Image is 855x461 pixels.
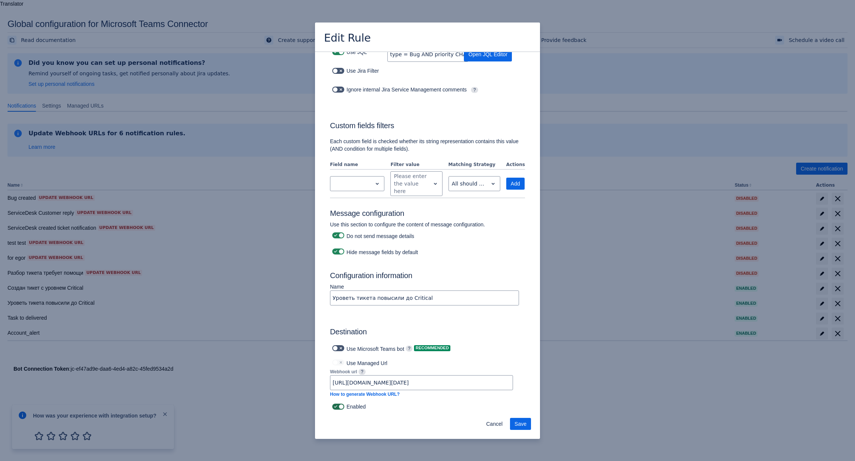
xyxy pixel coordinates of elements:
[330,138,525,153] p: Each custom field is checked whether its string representation contains this value (AND condition...
[330,327,519,339] h3: Destination
[330,221,519,228] p: Use this section to configure the content of message configuration.
[414,346,450,350] span: Recommended
[324,31,371,46] h3: Edit Rule
[330,271,525,283] h3: Configuration information
[330,369,357,374] span: Webhook url
[468,47,507,61] span: Open JQL Editor
[330,121,525,133] h3: Custom fields filters
[511,178,520,190] span: Add
[330,392,400,397] a: How to generate Webhook URL?
[406,346,413,352] span: ?
[431,179,440,188] span: open
[394,172,427,195] div: Please enter the value here
[330,283,519,290] p: Name
[503,160,525,170] th: Actions
[510,418,531,430] button: Save
[330,357,513,368] div: Use Managed Url
[330,343,404,353] div: Use Microsoft Teams bot
[330,209,525,221] h3: Message configuration
[464,47,512,61] button: Open JQL Editor
[373,179,382,188] span: open
[387,160,445,170] th: Filter value
[330,47,380,57] div: Use JQL
[330,160,387,170] th: Field name
[388,48,468,61] input: Enter JQL
[330,246,519,257] div: Hide message fields by default
[481,418,507,430] button: Cancel
[330,376,513,389] input: Please enter the webhook url here
[358,368,366,374] a: ?
[506,178,525,190] button: Add
[471,87,478,93] span: ?
[330,84,510,95] div: Ignore internal Jira Service Management comments
[486,418,502,430] span: Cancel
[514,418,526,430] span: Save
[330,230,519,241] div: Do not send message details
[330,401,525,412] div: Enabled
[445,160,503,170] th: Matching Strategy
[330,291,519,305] input: Please enter the name of the rule here
[489,179,498,188] span: open
[330,66,389,76] div: Use Jira Filter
